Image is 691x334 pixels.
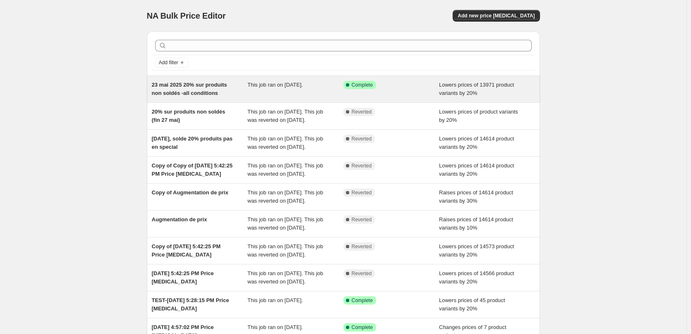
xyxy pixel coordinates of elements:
[152,162,233,177] span: Copy of Copy of [DATE] 5:42:25 PM Price [MEDICAL_DATA]
[247,297,303,303] span: This job ran on [DATE].
[152,109,226,123] span: 20% sur produits non soldés (fin 27 mai)
[159,59,178,66] span: Add filter
[247,136,323,150] span: This job ran on [DATE]. This job was reverted on [DATE].
[152,297,229,312] span: TEST-[DATE] 5:28:15 PM Price [MEDICAL_DATA]
[352,270,372,277] span: Reverted
[247,82,303,88] span: This job ran on [DATE].
[352,324,373,331] span: Complete
[352,243,372,250] span: Reverted
[458,12,535,19] span: Add new price [MEDICAL_DATA]
[247,162,323,177] span: This job ran on [DATE]. This job was reverted on [DATE].
[439,297,505,312] span: Lowers prices of 45 product variants by 20%
[352,162,372,169] span: Reverted
[147,11,226,20] span: NA Bulk Price Editor
[352,109,372,115] span: Reverted
[152,243,221,258] span: Copy of [DATE] 5:42:25 PM Price [MEDICAL_DATA]
[439,162,514,177] span: Lowers prices of 14614 product variants by 20%
[247,243,323,258] span: This job ran on [DATE]. This job was reverted on [DATE].
[352,82,373,88] span: Complete
[439,243,514,258] span: Lowers prices of 14573 product variants by 20%
[453,10,540,22] button: Add new price [MEDICAL_DATA]
[352,216,372,223] span: Reverted
[247,216,323,231] span: This job ran on [DATE]. This job was reverted on [DATE].
[439,189,513,204] span: Raises prices of 14614 product variants by 30%
[247,324,303,330] span: This job ran on [DATE].
[247,270,323,285] span: This job ran on [DATE]. This job was reverted on [DATE].
[439,270,514,285] span: Lowers prices of 14566 product variants by 20%
[152,189,228,196] span: Copy of Augmentation de prix
[247,109,323,123] span: This job ran on [DATE]. This job was reverted on [DATE].
[439,109,518,123] span: Lowers prices of product variants by 20%
[352,297,373,304] span: Complete
[152,82,227,96] span: 23 mai 2025 20% sur produits non soldés -all conditions
[247,189,323,204] span: This job ran on [DATE]. This job was reverted on [DATE].
[155,58,188,68] button: Add filter
[152,216,207,223] span: Augmentation de prix
[439,136,514,150] span: Lowers prices of 14614 product variants by 20%
[439,216,513,231] span: Raises prices of 14614 product variants by 10%
[152,270,214,285] span: [DATE] 5:42:25 PM Price [MEDICAL_DATA]
[152,136,233,150] span: [DATE], solde 20% produits pas en special
[352,136,372,142] span: Reverted
[439,82,514,96] span: Lowers prices of 13971 product variants by 20%
[352,189,372,196] span: Reverted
